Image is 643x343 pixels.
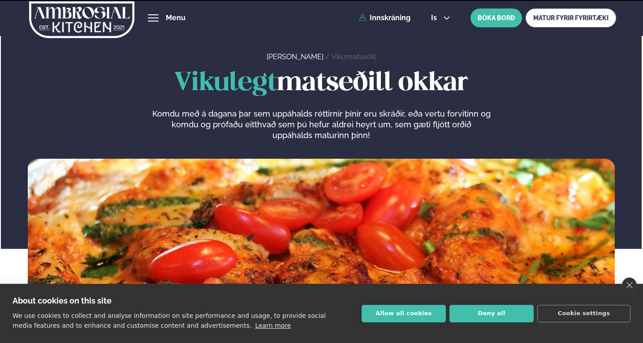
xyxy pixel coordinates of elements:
[537,305,630,322] button: Cookie settings
[332,52,376,61] a: Vikumatseðill
[255,322,291,329] a: Learn more
[431,14,440,22] span: is
[325,52,332,61] span: /
[148,13,159,23] button: hamburger
[449,305,534,322] button: Deny all
[267,52,324,61] a: [PERSON_NAME]
[28,69,615,98] h1: matseðill okkar
[29,1,135,38] img: logo
[470,9,522,27] button: BÓKA BORÐ
[362,305,446,322] button: Allow all cookies
[152,109,491,141] p: Komdu með á dagana þar sem uppáhalds réttirnir þínir eru skráðir, eða vertu forvitinn og komdu og...
[526,9,616,27] a: MATUR FYRIR FYRIRTÆKI
[359,14,410,22] a: Innskráning
[424,14,457,22] button: is
[622,278,637,293] a: close
[174,71,277,96] span: Vikulegt
[13,296,112,305] strong: About cookies on this site
[13,312,326,329] p: We use cookies to collect and analyse information on site performance and usage, to provide socia...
